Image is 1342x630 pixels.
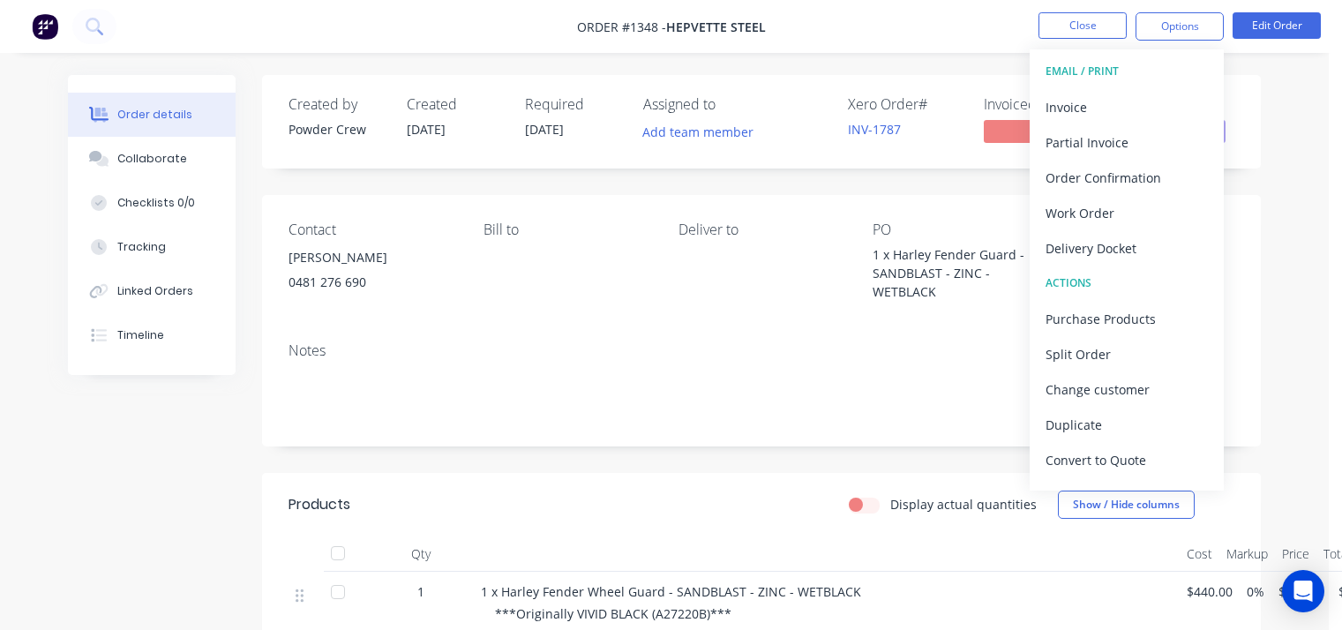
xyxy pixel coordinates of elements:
span: Order #1348 - [577,19,666,35]
button: Order Confirmation [1030,160,1224,195]
span: $440.00 [1278,582,1324,601]
div: [PERSON_NAME]0481 276 690 [289,245,455,302]
button: Tracking [68,225,236,269]
div: Qty [368,536,474,572]
div: Invoiced [984,96,1098,113]
button: ACTIONS [1030,266,1224,301]
span: 0% [1247,582,1264,601]
div: Delivery Docket [1046,236,1208,261]
button: Edit Order [1233,12,1321,39]
button: Invoice [1030,89,1224,124]
div: Assigned to [643,96,820,113]
div: Invoice [1046,94,1208,120]
label: Display actual quantities [890,495,1037,514]
button: Duplicate [1030,407,1224,442]
button: Convert to Quote [1030,442,1224,477]
span: [DATE] [525,121,564,138]
button: Add team member [634,120,763,144]
div: Created [407,96,504,113]
span: 1 x Harley Fender Wheel Guard - SANDBLAST - ZINC - WETBLACK [481,583,861,600]
div: Linked Orders [117,283,193,299]
div: Open Intercom Messenger [1282,570,1324,612]
button: Archive [1030,477,1224,513]
div: Required [525,96,622,113]
div: Price [1275,536,1316,572]
div: Order Confirmation [1046,165,1208,191]
button: Show / Hide columns [1058,491,1195,519]
div: Tracking [117,239,166,255]
div: Created by [289,96,386,113]
div: ACTIONS [1046,272,1208,295]
span: No [984,120,1090,142]
span: Hepvette Steel [666,19,766,35]
button: EMAIL / PRINT [1030,54,1224,89]
button: Change customer [1030,371,1224,407]
button: Add team member [643,120,763,144]
button: Options [1136,12,1224,41]
div: Convert to Quote [1046,447,1208,473]
button: Checklists 0/0 [68,181,236,225]
div: [PERSON_NAME] [289,245,455,270]
div: Order details [117,107,192,123]
div: Archive [1046,483,1208,508]
div: PO [873,221,1039,238]
span: $440.00 [1187,582,1233,601]
div: Change customer [1046,377,1208,402]
div: Work Order [1046,200,1208,226]
div: Purchase Products [1046,306,1208,332]
button: Order details [68,93,236,137]
button: Delivery Docket [1030,230,1224,266]
a: INV-1787 [848,121,901,138]
img: Factory [32,13,58,40]
div: Partial Invoice [1046,130,1208,155]
div: 0481 276 690 [289,270,455,295]
button: Purchase Products [1030,301,1224,336]
div: EMAIL / PRINT [1046,60,1208,83]
button: Partial Invoice [1030,124,1224,160]
div: Duplicate [1046,412,1208,438]
button: Split Order [1030,336,1224,371]
div: Cost [1180,536,1219,572]
div: Xero Order # [848,96,963,113]
span: [DATE] [407,121,446,138]
div: Bill to [484,221,650,238]
div: 1 x Harley Fender Guard - SANDBLAST - ZINC - WETBLACK [873,245,1039,301]
button: Close [1038,12,1127,39]
button: Work Order [1030,195,1224,230]
div: Timeline [117,327,164,343]
span: ***Originally VIVID BLACK (A27220B)*** [495,605,731,622]
div: Powder Crew [289,120,386,139]
div: Notes [289,342,1234,359]
button: Collaborate [68,137,236,181]
button: Linked Orders [68,269,236,313]
div: Markup [1219,536,1275,572]
div: Products [289,494,350,515]
div: Checklists 0/0 [117,195,195,211]
div: Split Order [1046,341,1208,367]
div: Contact [289,221,455,238]
div: Collaborate [117,151,187,167]
div: Deliver to [678,221,845,238]
span: 1 [417,582,424,601]
button: Timeline [68,313,236,357]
